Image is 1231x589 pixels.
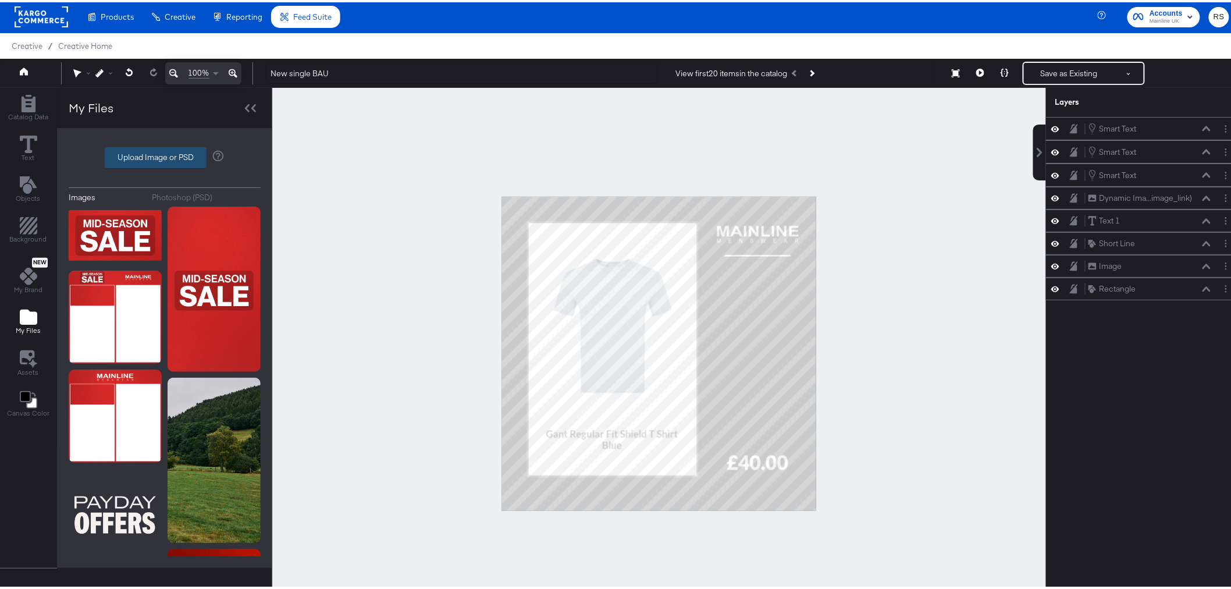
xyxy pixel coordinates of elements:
[7,406,49,416] span: Canvas Color
[1209,5,1229,25] button: RS
[226,10,262,19] span: Reporting
[1150,15,1183,24] span: Mainline UK
[12,39,42,48] span: Creative
[3,212,54,246] button: Add Rectangle
[1100,213,1120,224] div: Text 1
[14,283,42,292] span: My Brand
[1100,281,1136,292] div: Rectangle
[1100,121,1137,132] div: Smart Text
[101,10,134,19] span: Products
[675,66,787,77] div: View first 20 items in the catalog
[8,110,48,119] span: Catalog Data
[1150,5,1183,17] span: Accounts
[18,366,39,375] span: Assets
[1100,144,1137,155] div: Smart Text
[1127,5,1200,25] button: AccountsMainline UK
[69,190,95,201] div: Images
[13,130,44,164] button: Text
[1088,166,1137,179] button: Smart Text
[1100,168,1137,179] div: Smart Text
[22,151,35,160] span: Text
[152,190,213,201] div: Photoshop (PSD)
[152,190,261,201] button: Photoshop (PSD)
[1088,281,1137,293] button: Rectangle
[1088,120,1137,133] button: Smart Text
[16,191,41,201] span: Objects
[1055,94,1174,105] div: Layers
[1088,143,1137,156] button: Smart Text
[9,304,48,337] button: Add Files
[58,39,112,48] a: Creative Home
[1100,236,1136,247] div: Short Line
[1088,258,1123,270] button: Image
[293,10,332,19] span: Feed Suite
[16,324,41,333] span: My Files
[1,90,55,123] button: Add Rectangle
[1088,212,1121,225] button: Text 1
[10,232,47,242] span: Background
[1088,190,1193,202] button: Dynamic Ima...image_link)
[69,190,144,201] button: Images
[1100,258,1122,269] div: Image
[69,97,113,114] div: My Files
[1214,8,1225,22] span: RS
[1100,190,1193,201] div: Dynamic Ima...image_link)
[165,10,195,19] span: Creative
[9,171,48,204] button: Add Text
[803,61,820,81] button: Next Product
[7,253,49,296] button: NewMy Brand
[1088,235,1136,247] button: Short Line
[42,39,58,48] span: /
[11,345,46,378] button: Assets
[1024,61,1115,81] button: Save as Existing
[188,65,209,76] span: 100%
[32,257,48,264] span: New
